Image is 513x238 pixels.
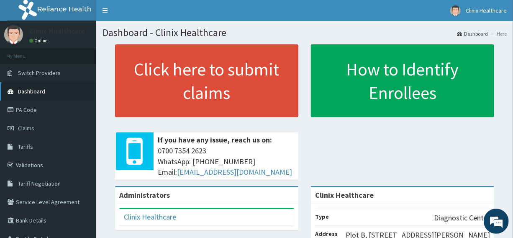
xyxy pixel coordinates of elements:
h1: Dashboard - Clinix Healthcare [103,27,507,38]
a: How to Identify Enrollees [311,44,494,117]
img: User Image [4,25,23,44]
strong: Clinix Healthcare [315,190,374,200]
li: Here [489,30,507,37]
b: Type [315,213,329,220]
img: User Image [450,5,461,16]
b: Administrators [119,190,170,200]
a: [EMAIL_ADDRESS][DOMAIN_NAME] [177,167,292,177]
span: Tariffs [18,143,33,150]
a: Dashboard [457,30,488,37]
a: Click here to submit claims [115,44,298,117]
b: Address [315,230,338,238]
span: Clinix Healthcare [466,7,507,14]
span: Tariff Negotiation [18,180,61,187]
span: 0700 7354 2623 WhatsApp: [PHONE_NUMBER] Email: [158,145,294,178]
b: If you have any issue, reach us on: [158,135,272,145]
span: Dashboard [18,88,45,95]
span: Claims [18,124,34,132]
a: Online [29,38,49,44]
p: Diagnostic Center [434,212,490,223]
p: Clinix Healthcare [29,27,85,35]
a: Clinix Healthcare [124,212,176,222]
span: Switch Providers [18,69,61,77]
